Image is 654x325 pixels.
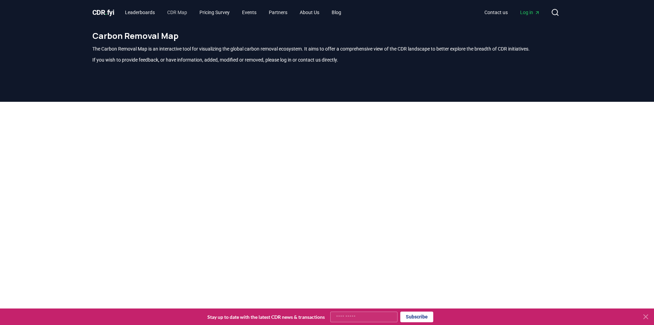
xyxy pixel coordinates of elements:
a: Partners [263,6,293,19]
span: CDR fyi [92,8,114,17]
p: The Carbon Removal Map is an interactive tool for visualizing the global carbon removal ecosystem... [92,45,562,52]
p: If you wish to provide feedback, or have information, added, modified or removed, please log in o... [92,56,562,63]
a: Log in [515,6,546,19]
a: CDR Map [162,6,193,19]
span: . [105,8,107,17]
a: Contact us [479,6,513,19]
nav: Main [119,6,347,19]
nav: Main [479,6,546,19]
a: CDR.fyi [92,8,114,17]
span: Log in [520,9,540,16]
a: Leaderboards [119,6,160,19]
h1: Carbon Removal Map [92,30,562,41]
a: About Us [294,6,325,19]
a: Pricing Survey [194,6,235,19]
a: Events [237,6,262,19]
a: Blog [326,6,347,19]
